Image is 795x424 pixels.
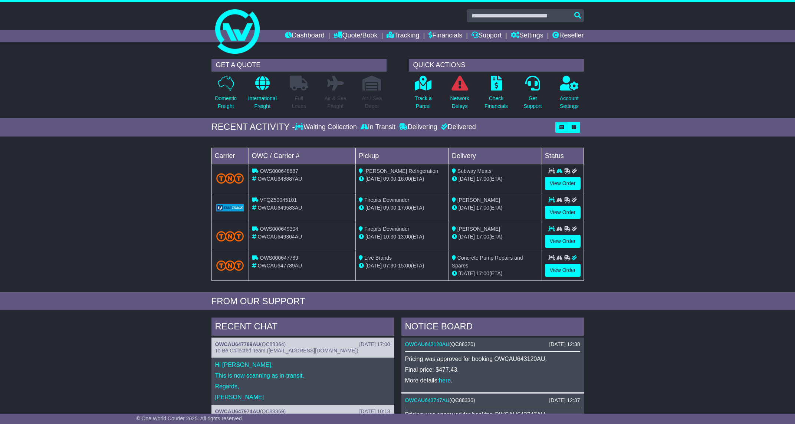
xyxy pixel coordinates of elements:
a: OWCAU643120AU [405,341,450,347]
div: QUICK ACTIONS [409,59,584,72]
span: OWS000647789 [260,255,298,261]
span: [DATE] [459,270,475,276]
div: [DATE] 12:38 [549,341,580,348]
div: (ETA) [452,270,539,277]
span: 07:30 [383,263,396,269]
div: - (ETA) [359,262,446,270]
p: Regards, [215,383,390,390]
span: 17:00 [476,270,489,276]
td: Pickup [356,148,449,164]
p: [PERSON_NAME] [215,394,390,401]
a: DomesticFreight [214,75,237,114]
img: GetCarrierServiceLogo [216,204,244,211]
a: OWCAU647789AU [215,341,260,347]
span: [PERSON_NAME] [457,197,500,203]
p: Air / Sea Depot [362,95,382,110]
div: ( ) [405,341,580,348]
span: 17:00 [476,205,489,211]
div: [DATE] 12:37 [549,397,580,404]
span: © One World Courier 2025. All rights reserved. [136,415,243,421]
a: Financials [428,30,462,42]
span: OWS000649304 [260,226,298,232]
span: OWS000648887 [260,168,298,174]
div: In Transit [359,123,397,131]
a: Track aParcel [414,75,432,114]
p: Air & Sea Freight [325,95,346,110]
span: Concrete Pump Repairs and Spares [452,255,523,269]
span: Firepits Downunder [364,197,409,203]
span: To Be Collected Team ([EMAIL_ADDRESS][DOMAIN_NAME]) [215,348,358,354]
div: (ETA) [452,175,539,183]
div: ( ) [405,397,580,404]
div: Delivered [439,123,476,131]
span: QC88364 [262,341,284,347]
p: This is now scanning as in-transit. [215,372,390,379]
div: - (ETA) [359,175,446,183]
div: ( ) [215,408,390,415]
p: Pricing was approved for booking OWCAU643747AU. [405,411,580,418]
p: Hi [PERSON_NAME], [215,361,390,368]
p: Track a Parcel [415,95,432,110]
td: Status [542,148,584,164]
span: OWCAU648887AU [257,176,302,182]
span: [DATE] [459,234,475,240]
p: Network Delays [450,95,469,110]
a: Settings [511,30,543,42]
img: TNT_Domestic.png [216,231,244,241]
span: Firepits Downunder [364,226,409,232]
p: Check Financials [484,95,508,110]
div: (ETA) [452,204,539,212]
div: (ETA) [452,233,539,241]
span: [DATE] [459,176,475,182]
span: [DATE] [365,263,382,269]
a: here [439,377,451,384]
a: Dashboard [285,30,325,42]
div: ( ) [215,341,390,348]
span: 15:00 [398,263,411,269]
p: Domestic Freight [215,95,236,110]
a: InternationalFreight [248,75,277,114]
div: [DATE] 17:00 [359,341,390,348]
td: Carrier [211,148,249,164]
span: VFQZ50045101 [260,197,297,203]
span: 17:00 [476,234,489,240]
td: Delivery [449,148,542,164]
div: NOTICE BOARD [401,318,584,338]
span: OWCAU649583AU [257,205,302,211]
img: TNT_Domestic.png [216,260,244,270]
span: 09:00 [383,205,396,211]
div: Delivering [397,123,439,131]
span: [DATE] [365,176,382,182]
span: QC88320 [451,341,473,347]
div: - (ETA) [359,233,446,241]
span: 17:00 [476,176,489,182]
p: Full Loads [290,95,308,110]
div: Waiting Collection [295,123,358,131]
p: More details: . [405,377,580,384]
p: Account Settings [560,95,579,110]
p: Get Support [523,95,542,110]
img: TNT_Domestic.png [216,173,244,183]
span: [DATE] [459,205,475,211]
span: [PERSON_NAME] Refrigeration [364,168,438,174]
p: Pricing was approved for booking OWCAU643120AU. [405,355,580,362]
a: Support [472,30,502,42]
a: View Order [545,206,581,219]
span: QC88330 [451,397,473,403]
a: CheckFinancials [484,75,508,114]
span: [DATE] [365,205,382,211]
a: Quote/Book [334,30,377,42]
a: View Order [545,264,581,277]
a: OWCAU643747AU [405,397,450,403]
span: OWCAU649304AU [257,234,302,240]
td: OWC / Carrier # [249,148,356,164]
a: AccountSettings [559,75,579,114]
div: [DATE] 10:13 [359,408,390,415]
span: 17:00 [398,205,411,211]
span: Subway Meats [457,168,492,174]
div: GET A QUOTE [211,59,387,72]
div: FROM OUR SUPPORT [211,296,584,307]
span: 13:00 [398,234,411,240]
a: NetworkDelays [450,75,469,114]
div: RECENT CHAT [211,318,394,338]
